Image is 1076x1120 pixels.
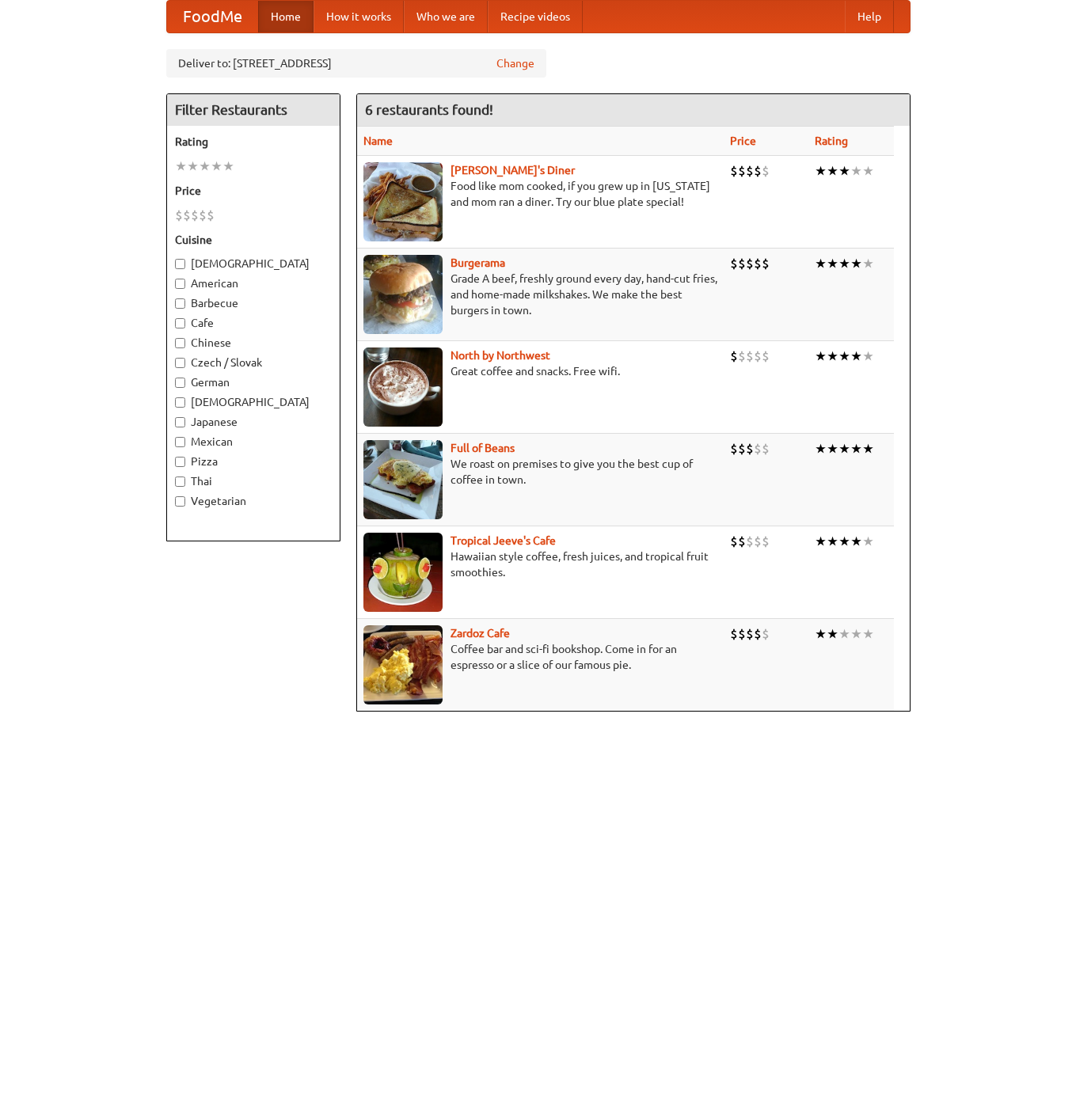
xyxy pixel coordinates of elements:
[730,625,738,643] li: $
[404,1,488,32] a: Who we are
[496,55,534,71] a: Change
[175,158,187,175] li: ★
[191,207,199,224] li: $
[862,440,874,457] li: ★
[175,279,185,289] input: American
[175,275,332,291] label: American
[845,1,894,32] a: Help
[754,255,762,272] li: $
[175,493,332,509] label: Vegetarian
[175,378,185,388] input: German
[175,355,332,370] label: Czech / Slovak
[451,627,510,640] a: Zardoz Cafe
[365,102,493,117] ng-pluralize: 6 restaurants found!
[363,135,393,147] a: Name
[815,255,827,272] li: ★
[363,178,717,210] p: Food like mom cooked, if you grew up in [US_STATE] and mom ran a diner. Try our blue plate special!
[815,533,827,550] li: ★
[175,374,332,390] label: German
[862,255,874,272] li: ★
[175,207,183,224] li: $
[730,162,738,180] li: $
[838,625,850,643] li: ★
[451,442,515,454] a: Full of Beans
[838,255,850,272] li: ★
[746,533,754,550] li: $
[451,534,556,547] a: Tropical Jeeve's Cafe
[815,440,827,457] li: ★
[815,347,827,365] li: ★
[363,440,443,519] img: beans.jpg
[314,1,404,32] a: How it works
[762,347,770,365] li: $
[754,533,762,550] li: $
[862,162,874,180] li: ★
[827,347,838,365] li: ★
[850,347,862,365] li: ★
[730,135,756,147] a: Price
[754,625,762,643] li: $
[187,158,199,175] li: ★
[175,256,332,271] label: [DEMOGRAPHIC_DATA]
[199,158,211,175] li: ★
[167,94,340,126] h4: Filter Restaurants
[746,625,754,643] li: $
[175,318,185,328] input: Cafe
[815,162,827,180] li: ★
[167,1,258,32] a: FoodMe
[762,625,770,643] li: $
[827,440,838,457] li: ★
[207,207,215,224] li: $
[363,456,717,488] p: We roast on premises to give you the best cup of coffee in town.
[166,49,546,78] div: Deliver to: [STREET_ADDRESS]
[862,533,874,550] li: ★
[451,349,550,362] b: North by Northwest
[730,255,738,272] li: $
[827,255,838,272] li: ★
[363,641,717,673] p: Coffee bar and sci-fi bookshop. Come in for an espresso or a slice of our famous pie.
[175,295,332,311] label: Barbecue
[746,440,754,457] li: $
[738,255,746,272] li: $
[838,440,850,457] li: ★
[199,207,207,224] li: $
[850,440,862,457] li: ★
[175,473,332,489] label: Thai
[363,625,443,704] img: zardoz.jpg
[827,533,838,550] li: ★
[730,347,738,365] li: $
[363,271,717,318] p: Grade A beef, freshly ground every day, hand-cut fries, and home-made milkshakes. We make the bes...
[363,255,443,334] img: burgerama.jpg
[175,298,185,309] input: Barbecue
[850,533,862,550] li: ★
[754,347,762,365] li: $
[175,417,185,427] input: Japanese
[363,347,443,427] img: north.jpg
[175,496,185,507] input: Vegetarian
[738,440,746,457] li: $
[175,338,185,348] input: Chinese
[738,625,746,643] li: $
[451,256,505,269] a: Burgerama
[754,440,762,457] li: $
[762,255,770,272] li: $
[211,158,222,175] li: ★
[862,347,874,365] li: ★
[815,135,848,147] a: Rating
[175,454,332,469] label: Pizza
[838,162,850,180] li: ★
[175,232,332,248] h5: Cuisine
[746,162,754,180] li: $
[762,440,770,457] li: $
[175,476,185,487] input: Thai
[746,255,754,272] li: $
[850,255,862,272] li: ★
[363,549,717,580] p: Hawaiian style coffee, fresh juices, and tropical fruit smoothies.
[451,164,575,177] a: [PERSON_NAME]'s Diner
[175,397,185,408] input: [DEMOGRAPHIC_DATA]
[175,457,185,467] input: Pizza
[488,1,583,32] a: Recipe videos
[175,434,332,450] label: Mexican
[762,533,770,550] li: $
